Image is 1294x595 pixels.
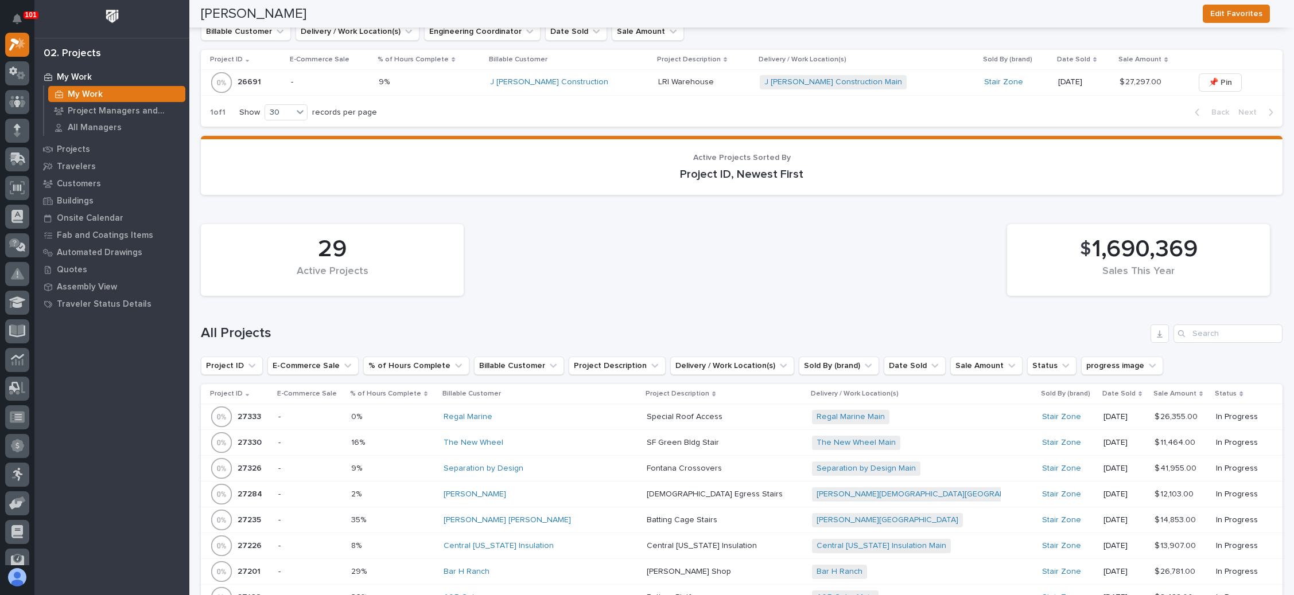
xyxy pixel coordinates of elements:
[1199,73,1242,92] button: 📌 Pin
[201,559,1283,585] tr: 2720127201 -29%29% Bar H Ranch [PERSON_NAME] Shop[PERSON_NAME] Shop Bar H Ranch Stair Zone [DATE]...
[220,265,444,289] div: Active Projects
[44,103,189,119] a: Project Managers and Engineers
[57,144,90,155] p: Projects
[290,53,349,66] p: E-Commerce Sale
[1057,53,1090,66] p: Date Sold
[312,108,377,118] p: records per page
[1210,7,1262,21] span: Edit Favorites
[278,464,342,473] p: -
[474,357,564,375] button: Billable Customer
[817,438,896,448] a: The New Wheel Main
[379,75,392,87] p: 9%
[210,387,243,400] p: Project ID
[57,72,92,83] p: My Work
[1120,75,1164,87] p: $ 27,297.00
[34,244,189,261] a: Automated Drawings
[1155,461,1199,473] p: $ 41,955.00
[1027,357,1077,375] button: Status
[201,99,235,127] p: 1 of 1
[34,140,189,158] a: Projects
[1234,107,1283,118] button: Next
[759,53,846,66] p: Delivery / Work Location(s)
[647,513,720,525] p: Batting Cage Stairs
[201,357,263,375] button: Project ID
[296,22,419,41] button: Delivery / Work Location(s)
[102,6,123,27] img: Workspace Logo
[57,213,123,224] p: Onsite Calendar
[57,265,87,275] p: Quotes
[351,461,364,473] p: 9%
[1155,436,1198,448] p: $ 11,464.00
[34,68,189,85] a: My Work
[34,261,189,278] a: Quotes
[1216,541,1264,551] p: In Progress
[351,539,364,551] p: 8%
[238,75,263,87] p: 26691
[658,75,716,87] p: LRI Warehouse
[238,539,264,551] p: 27226
[444,515,571,525] a: [PERSON_NAME] [PERSON_NAME]
[647,410,725,422] p: Special Roof Access
[363,357,469,375] button: % of Hours Complete
[1058,77,1110,87] p: [DATE]
[444,438,503,448] a: The New Wheel
[1216,412,1264,422] p: In Progress
[1103,541,1145,551] p: [DATE]
[57,299,151,310] p: Traveler Status Details
[1216,567,1264,577] p: In Progress
[647,565,733,577] p: [PERSON_NAME] Shop
[351,410,364,422] p: 0%
[267,357,359,375] button: E-Commerce Sale
[201,507,1283,533] tr: 2723527235 -35%35% [PERSON_NAME] [PERSON_NAME] Batting Cage StairsBatting Cage Stairs [PERSON_NAM...
[1103,490,1145,499] p: [DATE]
[201,482,1283,507] tr: 2728427284 -2%2% [PERSON_NAME] [DEMOGRAPHIC_DATA] Egress Stairs[DEMOGRAPHIC_DATA] Egress Stairs [...
[1103,412,1145,422] p: [DATE]
[1103,438,1145,448] p: [DATE]
[950,357,1023,375] button: Sale Amount
[670,357,794,375] button: Delivery / Work Location(s)
[444,464,523,473] a: Separation by Design
[1186,107,1234,118] button: Back
[1216,490,1264,499] p: In Progress
[817,490,1044,499] a: [PERSON_NAME][DEMOGRAPHIC_DATA][GEOGRAPHIC_DATA]
[57,179,101,189] p: Customers
[647,487,785,499] p: [DEMOGRAPHIC_DATA] Egress Stairs
[201,533,1283,559] tr: 2722627226 -8%8% Central [US_STATE] Insulation Central [US_STATE] InsulationCentral [US_STATE] In...
[278,567,342,577] p: -
[490,77,608,87] a: J [PERSON_NAME] Construction
[1173,324,1283,343] input: Search
[265,107,293,119] div: 30
[34,175,189,192] a: Customers
[764,77,902,87] a: J [PERSON_NAME] Construction Main
[350,387,421,400] p: % of Hours Complete
[1103,567,1145,577] p: [DATE]
[238,461,264,473] p: 27326
[1103,515,1145,525] p: [DATE]
[34,278,189,295] a: Assembly View
[1238,107,1264,118] span: Next
[34,226,189,244] a: Fab and Coatings Items
[34,192,189,209] a: Buildings
[238,513,263,525] p: 27235
[351,513,368,525] p: 35%
[1215,387,1237,400] p: Status
[424,22,541,41] button: Engineering Coordinator
[1155,487,1196,499] p: $ 12,103.00
[351,487,364,499] p: 2%
[444,567,489,577] a: Bar H Ranch
[442,387,501,400] p: Billable Customer
[444,412,492,422] a: Regal Marine
[817,515,958,525] a: [PERSON_NAME][GEOGRAPHIC_DATA]
[444,541,554,551] a: Central [US_STATE] Insulation
[201,430,1283,456] tr: 2733027330 -16%16% The New Wheel SF Green Bldg StairSF Green Bldg Stair The New Wheel Main Stair ...
[1080,238,1091,260] span: $
[444,490,506,499] a: [PERSON_NAME]
[238,436,264,448] p: 27330
[1042,541,1081,551] a: Stair Zone
[201,22,291,41] button: Billable Customer
[57,282,117,292] p: Assembly View
[239,108,260,118] p: Show
[489,53,547,66] p: Billable Customer
[201,69,1283,95] tr: 2669126691 -9%9% J [PERSON_NAME] Construction LRI WarehouseLRI Warehouse J [PERSON_NAME] Construc...
[1155,513,1198,525] p: $ 14,853.00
